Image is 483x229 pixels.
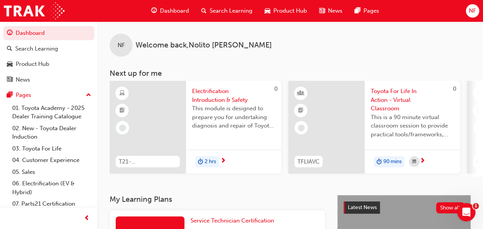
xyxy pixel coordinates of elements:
[192,87,275,104] span: Electrification Introduction & Safety
[344,201,464,214] a: Latest NewsShow all
[436,202,465,213] button: Show all
[4,2,65,20] img: Trak
[15,44,58,53] div: Search Learning
[191,216,277,225] a: Service Technician Certification
[120,88,125,98] span: learningResourceType_ELEARNING-icon
[328,7,342,15] span: News
[348,204,377,211] span: Latest News
[473,203,479,209] span: 1
[198,157,203,167] span: duration-icon
[349,3,385,19] a: pages-iconPages
[274,85,278,92] span: 0
[16,75,30,84] div: News
[3,88,94,102] button: Pages
[453,85,456,92] span: 0
[16,60,49,69] div: Product Hub
[7,30,13,37] span: guage-icon
[3,42,94,56] a: Search Learning
[145,3,195,19] a: guage-iconDashboard
[313,3,349,19] a: news-iconNews
[319,6,325,16] span: news-icon
[9,123,94,143] a: 02. New - Toyota Dealer Induction
[120,106,125,116] span: booktick-icon
[9,198,94,210] a: 07. Parts21 Certification
[288,81,460,173] a: 0TFLIAVCToyota For Life In Action - Virtual ClassroomThis is a 90 minute virtual classroom sessio...
[192,104,275,130] span: This module is designed to prepare you for undertaking diagnosis and repair of Toyota & Lexus Ele...
[220,158,226,165] span: next-icon
[355,6,360,16] span: pages-icon
[7,61,13,68] span: car-icon
[7,92,13,99] span: pages-icon
[371,87,454,113] span: Toyota For Life In Action - Virtual Classroom
[3,25,94,88] button: DashboardSearch LearningProduct HubNews
[118,41,125,50] span: NF
[97,69,483,78] h3: Next up for me
[110,81,281,173] a: 0T21-FOD_HVIS_PREREQElectrification Introduction & SafetyThis module is designed to prepare you f...
[84,214,90,223] span: prev-icon
[160,7,189,15] span: Dashboard
[477,88,482,98] span: learningResourceType_ELEARNING-icon
[205,157,216,166] span: 2 hrs
[9,102,94,123] a: 01. Toyota Academy - 2025 Dealer Training Catalogue
[7,46,12,52] span: search-icon
[3,57,94,71] a: Product Hub
[273,7,307,15] span: Product Hub
[420,158,425,165] span: next-icon
[371,113,454,139] span: This is a 90 minute virtual classroom session to provide practical tools/frameworks, behaviours a...
[191,217,274,224] span: Service Technician Certification
[3,26,94,40] a: Dashboard
[3,73,94,87] a: News
[9,178,94,198] a: 06. Electrification (EV & Hybrid)
[9,166,94,178] a: 05. Sales
[9,143,94,155] a: 03. Toyota For Life
[119,157,177,166] span: T21-FOD_HVIS_PREREQ
[363,7,379,15] span: Pages
[298,124,305,131] span: learningRecordVerb_NONE-icon
[210,7,252,15] span: Search Learning
[265,6,270,16] span: car-icon
[151,6,157,16] span: guage-icon
[110,195,325,204] h3: My Learning Plans
[412,157,416,167] span: calendar-icon
[7,77,13,83] span: news-icon
[466,4,479,18] button: NF
[469,7,476,15] span: NF
[136,41,272,50] span: Welcome back , Nolito [PERSON_NAME]
[376,157,382,167] span: duration-icon
[195,3,258,19] a: search-iconSearch Learning
[297,157,320,166] span: TFLIAVC
[119,124,126,131] span: learningRecordVerb_NONE-icon
[298,106,304,116] span: booktick-icon
[9,154,94,166] a: 04. Customer Experience
[298,88,304,98] span: learningResourceType_INSTRUCTOR_LED-icon
[258,3,313,19] a: car-iconProduct Hub
[383,157,402,166] span: 90 mins
[86,90,91,100] span: up-icon
[16,91,31,100] div: Pages
[457,203,475,221] iframe: Intercom live chat
[201,6,207,16] span: search-icon
[477,106,482,116] span: booktick-icon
